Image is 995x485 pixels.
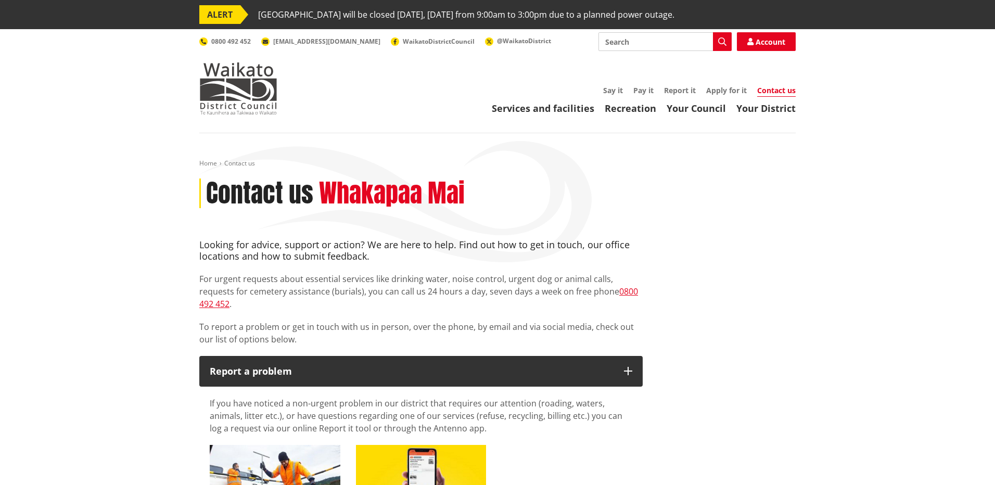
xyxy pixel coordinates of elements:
span: Contact us [224,159,255,168]
p: To report a problem or get in touch with us in person, over the phone, by email and via social me... [199,321,643,346]
a: WaikatoDistrictCouncil [391,37,475,46]
img: Waikato District Council - Te Kaunihera aa Takiwaa o Waikato [199,62,277,114]
a: Report it [664,85,696,95]
button: Report a problem [199,356,643,387]
a: @WaikatoDistrict [485,36,551,45]
a: Say it [603,85,623,95]
a: Apply for it [706,85,747,95]
a: [EMAIL_ADDRESS][DOMAIN_NAME] [261,37,380,46]
p: Report a problem [210,366,614,377]
a: 0800 492 452 [199,37,251,46]
a: Pay it [633,85,654,95]
h2: Whakapaa Mai [319,178,465,209]
h4: Looking for advice, support or action? We are here to help. Find out how to get in touch, our off... [199,239,643,262]
a: Your Council [667,102,726,114]
span: 0800 492 452 [211,37,251,46]
span: ALERT [199,5,240,24]
span: [EMAIL_ADDRESS][DOMAIN_NAME] [273,37,380,46]
a: Account [737,32,796,51]
span: @WaikatoDistrict [497,36,551,45]
span: WaikatoDistrictCouncil [403,37,475,46]
a: Your District [736,102,796,114]
a: Home [199,159,217,168]
a: Recreation [605,102,656,114]
nav: breadcrumb [199,159,796,168]
span: [GEOGRAPHIC_DATA] will be closed [DATE], [DATE] from 9:00am to 3:00pm due to a planned power outage. [258,5,674,24]
a: 0800 492 452 [199,286,638,310]
span: If you have noticed a non-urgent problem in our district that requires our attention (roading, wa... [210,398,622,434]
p: For urgent requests about essential services like drinking water, noise control, urgent dog or an... [199,273,643,310]
a: Contact us [757,85,796,97]
input: Search input [598,32,732,51]
h1: Contact us [206,178,313,209]
a: Services and facilities [492,102,594,114]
